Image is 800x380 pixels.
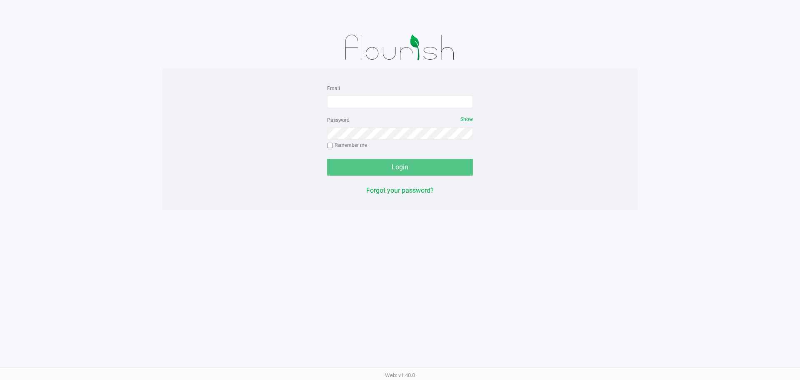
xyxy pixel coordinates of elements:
span: Show [460,116,473,122]
button: Forgot your password? [366,186,434,196]
span: Web: v1.40.0 [385,372,415,378]
label: Remember me [327,141,367,149]
label: Email [327,85,340,92]
input: Remember me [327,143,333,148]
label: Password [327,116,350,124]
